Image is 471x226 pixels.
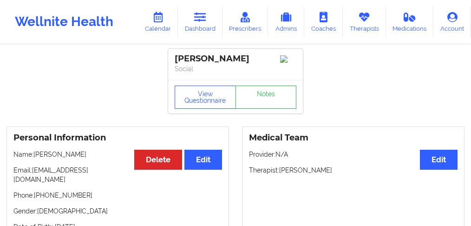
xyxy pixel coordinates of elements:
a: Dashboard [178,7,222,37]
p: Name: [PERSON_NAME] [13,150,222,159]
button: View Questionnaire [175,86,236,109]
p: Therapist: [PERSON_NAME] [249,166,458,175]
a: Admins [268,7,304,37]
a: Account [433,7,471,37]
p: Provider: N/A [249,150,458,159]
h3: Personal Information [13,133,222,143]
p: Social [175,64,296,73]
a: Calendar [138,7,178,37]
button: Delete [134,150,182,170]
button: Edit [420,150,458,170]
p: Email: [EMAIL_ADDRESS][DOMAIN_NAME] [13,166,222,184]
a: Prescribers [222,7,268,37]
div: [PERSON_NAME] [175,53,296,64]
a: Notes [235,86,297,109]
p: Phone: [PHONE_NUMBER] [13,191,222,200]
button: Edit [184,150,222,170]
a: Therapists [343,7,386,37]
p: Gender: [DEMOGRAPHIC_DATA] [13,206,222,216]
a: Medications [386,7,434,37]
img: Image%2Fplaceholer-image.png [280,55,296,63]
a: Coaches [304,7,343,37]
h3: Medical Team [249,133,458,143]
